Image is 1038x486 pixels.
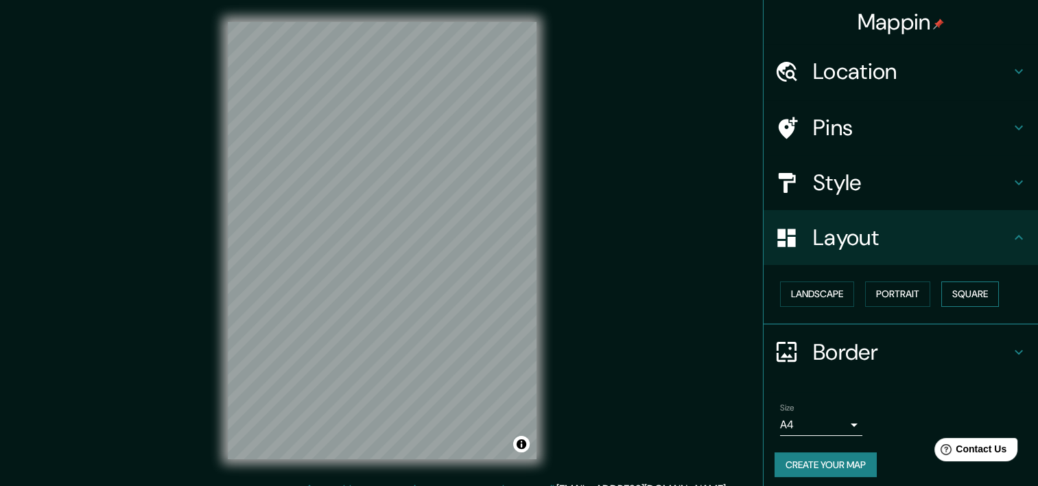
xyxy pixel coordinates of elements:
div: Location [764,44,1038,99]
h4: Style [813,169,1011,196]
img: pin-icon.png [933,19,944,30]
div: Pins [764,100,1038,155]
h4: Mappin [858,8,945,36]
button: Create your map [775,452,877,478]
canvas: Map [228,22,536,459]
button: Landscape [780,281,854,307]
h4: Layout [813,224,1011,251]
button: Square [941,281,999,307]
h4: Pins [813,114,1011,141]
button: Portrait [865,281,930,307]
div: Style [764,155,1038,210]
button: Toggle attribution [513,436,530,452]
iframe: Help widget launcher [916,432,1023,471]
div: Border [764,325,1038,380]
h4: Location [813,58,1011,85]
div: A4 [780,414,862,436]
label: Size [780,402,794,413]
div: Layout [764,210,1038,265]
h4: Border [813,338,1011,366]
